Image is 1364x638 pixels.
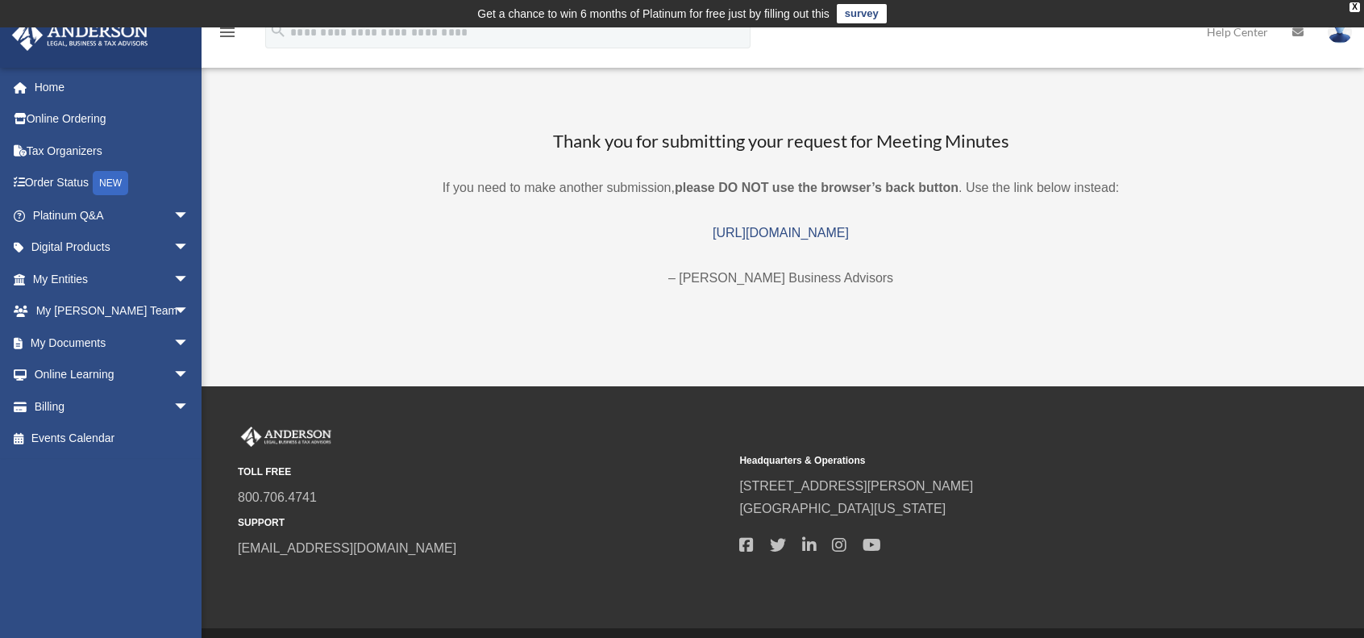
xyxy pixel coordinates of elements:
h3: Thank you for submitting your request for Meeting Minutes [218,129,1344,154]
a: Online Ordering [11,103,214,136]
a: Tax Organizers [11,135,214,167]
a: My Entitiesarrow_drop_down [11,263,214,295]
a: [GEOGRAPHIC_DATA][US_STATE] [739,502,946,515]
i: menu [218,23,237,42]
a: 800.706.4741 [238,490,317,504]
i: search [269,22,287,40]
a: Events Calendar [11,423,214,455]
a: menu [218,28,237,42]
a: survey [837,4,887,23]
a: Platinum Q&Aarrow_drop_down [11,199,214,231]
a: [URL][DOMAIN_NAME] [713,226,849,240]
span: arrow_drop_down [173,390,206,423]
b: please DO NOT use the browser’s back button [675,181,959,194]
span: arrow_drop_down [173,263,206,296]
span: arrow_drop_down [173,327,206,360]
a: My [PERSON_NAME] Teamarrow_drop_down [11,295,214,327]
p: If you need to make another submission, . Use the link below instead: [218,177,1344,199]
div: NEW [93,171,128,195]
img: Anderson Advisors Platinum Portal [7,19,153,51]
span: arrow_drop_down [173,231,206,265]
small: SUPPORT [238,515,728,532]
img: Anderson Advisors Platinum Portal [238,427,335,448]
a: [EMAIL_ADDRESS][DOMAIN_NAME] [238,541,456,555]
span: arrow_drop_down [173,359,206,392]
p: – [PERSON_NAME] Business Advisors [218,267,1344,290]
a: My Documentsarrow_drop_down [11,327,214,359]
a: Order StatusNEW [11,167,214,200]
a: Home [11,71,214,103]
small: Headquarters & Operations [739,452,1229,469]
a: Digital Productsarrow_drop_down [11,231,214,264]
div: close [1349,2,1360,12]
img: User Pic [1328,20,1352,44]
a: Online Learningarrow_drop_down [11,359,214,391]
a: [STREET_ADDRESS][PERSON_NAME] [739,479,973,493]
a: Billingarrow_drop_down [11,390,214,423]
small: TOLL FREE [238,464,728,481]
span: arrow_drop_down [173,199,206,232]
div: Get a chance to win 6 months of Platinum for free just by filling out this [477,4,830,23]
span: arrow_drop_down [173,295,206,328]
